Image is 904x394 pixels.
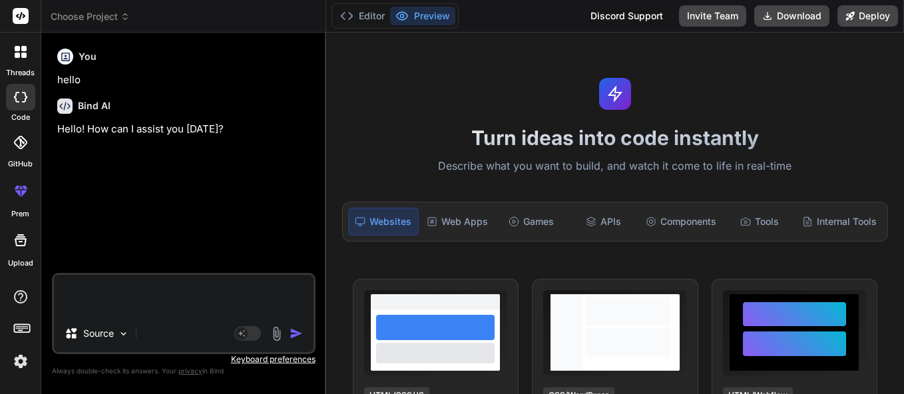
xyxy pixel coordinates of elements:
div: Components [640,208,722,236]
p: Hello! How can I assist you [DATE]? [57,122,313,137]
button: Download [754,5,829,27]
div: Games [496,208,566,236]
h1: Turn ideas into code instantly [334,126,896,150]
span: privacy [178,367,202,375]
p: Describe what you want to build, and watch it come to life in real-time [334,158,896,175]
label: code [11,112,30,123]
button: Invite Team [679,5,746,27]
div: Websites [348,208,419,236]
label: GitHub [8,158,33,170]
button: Preview [390,7,455,25]
img: Pick Models [118,328,129,339]
div: Web Apps [421,208,493,236]
button: Editor [335,7,390,25]
button: Deploy [837,5,898,27]
div: Tools [724,208,794,236]
h6: Bind AI [78,99,111,112]
img: attachment [269,326,284,341]
p: hello [57,73,313,88]
div: Internal Tools [797,208,882,236]
label: Upload [8,258,33,269]
img: icon [290,327,303,340]
label: prem [11,208,29,220]
div: Discord Support [582,5,671,27]
div: APIs [568,208,638,236]
h6: You [79,50,97,63]
img: settings [9,350,32,373]
p: Source [83,327,114,340]
label: threads [6,67,35,79]
p: Always double-check its answers. Your in Bind [52,365,316,377]
span: Choose Project [51,10,130,23]
p: Keyboard preferences [52,354,316,365]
